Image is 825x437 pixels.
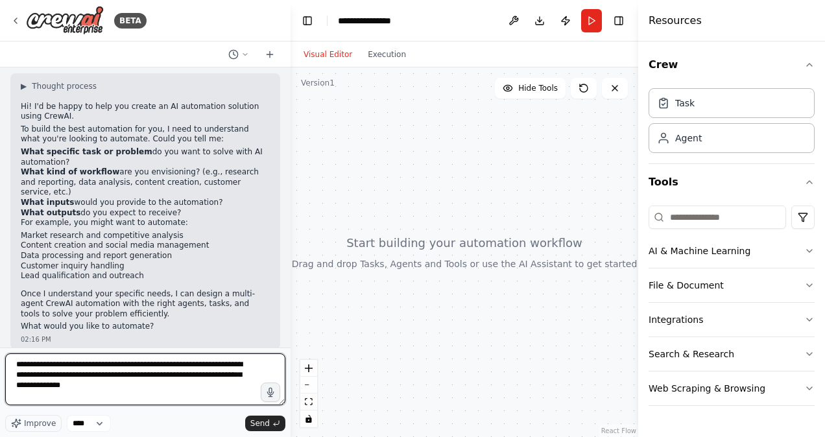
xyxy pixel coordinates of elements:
p: Hi! I'd be happy to help you create an AI automation solution using CrewAI. [21,102,270,122]
div: Task [675,97,695,110]
strong: What outputs [21,208,80,217]
li: Customer inquiry handling [21,261,270,272]
button: Send [245,416,285,431]
div: Crew [649,83,815,163]
p: For example, you might want to automate: [21,218,270,228]
button: zoom in [300,360,317,377]
li: do you expect to receive? [21,208,270,218]
span: Hide Tools [518,83,558,93]
div: Version 1 [301,78,335,88]
button: Integrations [649,303,815,337]
strong: What specific task or problem [21,147,152,156]
button: Execution [360,47,414,62]
strong: What inputs [21,198,74,207]
button: Hide right sidebar [610,12,628,30]
nav: breadcrumb [338,14,403,27]
span: Improve [24,418,56,429]
div: 02:16 PM [21,335,270,344]
div: React Flow controls [300,360,317,427]
button: Improve [5,415,62,432]
button: Click to speak your automation idea [261,383,280,402]
span: ▶ [21,81,27,91]
li: Data processing and report generation [21,251,270,261]
button: toggle interactivity [300,410,317,427]
button: Search & Research [649,337,815,371]
li: Market research and competitive analysis [21,231,270,241]
button: File & Document [649,268,815,302]
strong: What kind of workflow [21,167,119,176]
p: What would you like to automate? [21,322,270,332]
li: do you want to solve with AI automation? [21,147,270,167]
div: Agent [675,132,702,145]
button: zoom out [300,377,317,394]
li: Content creation and social media management [21,241,270,251]
p: To build the best automation for you, I need to understand what you're looking to automate. Could... [21,124,270,145]
div: BETA [114,13,147,29]
li: are you envisioning? (e.g., research and reporting, data analysis, content creation, customer ser... [21,167,270,198]
span: Send [250,418,270,429]
img: Logo [26,6,104,35]
button: Tools [649,164,815,200]
button: Crew [649,47,815,83]
span: Thought process [32,81,97,91]
button: AI & Machine Learning [649,234,815,268]
button: Switch to previous chat [223,47,254,62]
li: would you provide to the automation? [21,198,270,208]
h4: Resources [649,13,702,29]
a: React Flow attribution [601,427,636,434]
button: ▶Thought process [21,81,97,91]
button: Hide left sidebar [298,12,317,30]
p: Once I understand your specific needs, I can design a multi-agent CrewAI automation with the righ... [21,289,270,320]
button: Visual Editor [296,47,360,62]
li: Lead qualification and outreach [21,271,270,281]
button: Start a new chat [259,47,280,62]
button: Hide Tools [495,78,566,99]
button: fit view [300,394,317,410]
button: Web Scraping & Browsing [649,372,815,405]
div: Tools [649,200,815,416]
